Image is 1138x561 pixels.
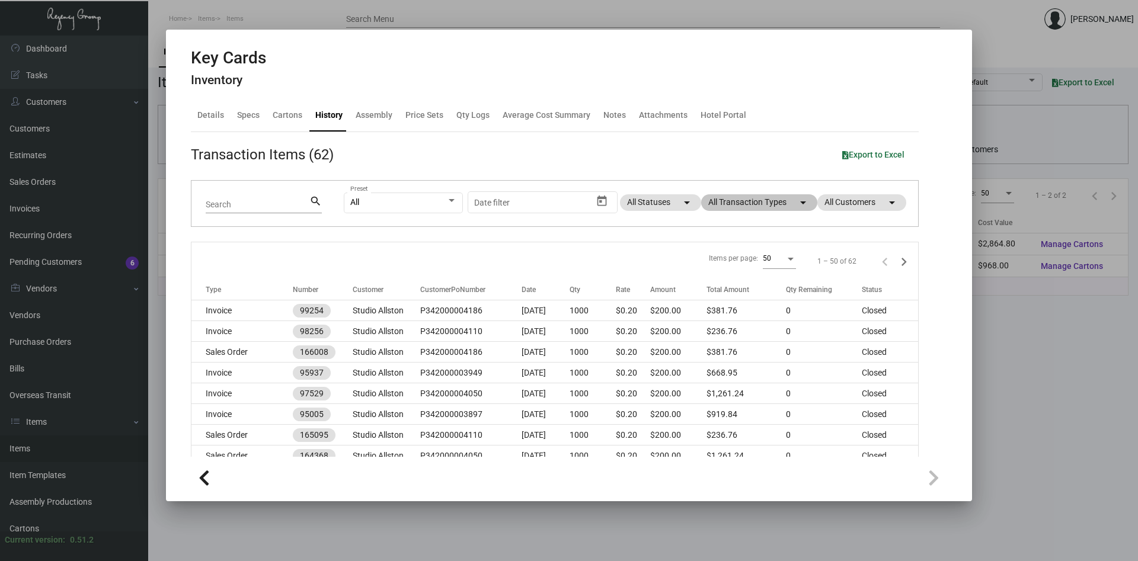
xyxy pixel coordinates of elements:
td: Studio Allston [353,383,421,404]
div: Qty Remaining [786,284,832,295]
td: Closed [862,321,918,342]
div: Amount [650,284,706,295]
div: Type [206,284,293,295]
td: 0 [786,404,862,425]
td: P342000004110 [420,321,522,342]
mat-icon: arrow_drop_down [885,195,899,210]
td: $381.76 [707,342,787,363]
td: $0.20 [616,363,651,383]
div: Items per page: [709,253,758,264]
h2: Key Cards [191,48,266,68]
div: 0.51.2 [70,534,94,546]
mat-chip: 165095 [293,428,335,442]
div: Cartons [273,109,302,121]
mat-icon: arrow_drop_down [796,195,810,210]
td: P342000004186 [420,300,522,321]
input: Start date [474,198,511,207]
td: $200.00 [650,425,706,445]
mat-chip: 95005 [293,408,331,421]
div: Assembly [356,109,392,121]
div: Current version: [5,534,65,546]
td: $200.00 [650,404,706,425]
td: $1,261.24 [707,445,787,466]
button: Export to Excel [833,144,914,165]
td: Studio Allston [353,425,421,445]
td: $381.76 [707,300,787,321]
td: $919.84 [707,404,787,425]
td: Closed [862,342,918,363]
button: Next page [894,252,913,271]
td: 1000 [570,363,615,383]
td: 1000 [570,404,615,425]
td: Invoice [191,404,293,425]
td: 0 [786,363,862,383]
td: $0.20 [616,321,651,342]
td: 1000 [570,383,615,404]
td: $200.00 [650,342,706,363]
td: $236.76 [707,425,787,445]
mat-chip: 95937 [293,366,331,380]
td: $0.20 [616,445,651,466]
div: Total Amount [707,284,787,295]
td: P342000003949 [420,363,522,383]
td: 0 [786,342,862,363]
div: Qty [570,284,580,295]
div: Amount [650,284,676,295]
mat-chip: All Statuses [620,194,701,211]
td: 1000 [570,425,615,445]
div: Rate [616,284,651,295]
td: Studio Allston [353,445,421,466]
td: Closed [862,445,918,466]
div: Number [293,284,353,295]
td: P342000004050 [420,383,522,404]
td: Closed [862,425,918,445]
div: Qty Logs [456,109,490,121]
mat-chip: All Transaction Types [701,194,817,211]
div: Hotel Portal [701,109,746,121]
div: Qty Remaining [786,284,862,295]
mat-chip: 99254 [293,304,331,318]
h4: Inventory [191,73,266,88]
td: P342000004110 [420,425,522,445]
td: Studio Allston [353,342,421,363]
td: 1000 [570,300,615,321]
div: History [315,109,343,121]
td: Studio Allston [353,321,421,342]
mat-chip: 98256 [293,325,331,338]
mat-icon: arrow_drop_down [680,195,694,210]
td: 1000 [570,445,615,466]
div: Date [522,284,570,295]
div: Status [862,284,882,295]
div: Specs [237,109,260,121]
mat-chip: 166008 [293,345,335,359]
mat-chip: 97529 [293,387,331,400]
td: Invoice [191,300,293,321]
div: Details [197,109,224,121]
td: $200.00 [650,300,706,321]
div: 1 – 50 of 62 [817,256,856,267]
div: Date [522,284,536,295]
td: [DATE] [522,425,570,445]
td: Sales Order [191,445,293,466]
td: P342000004050 [420,445,522,466]
td: Closed [862,383,918,404]
td: Studio Allston [353,404,421,425]
td: $200.00 [650,363,706,383]
td: Closed [862,300,918,321]
div: Customer [353,284,383,295]
td: Invoice [191,321,293,342]
div: Attachments [639,109,688,121]
td: Closed [862,363,918,383]
td: $1,261.24 [707,383,787,404]
td: $0.20 [616,404,651,425]
div: Customer [353,284,421,295]
mat-chip: 164368 [293,449,335,463]
td: [DATE] [522,445,570,466]
td: $0.20 [616,383,651,404]
td: Invoice [191,363,293,383]
mat-select: Items per page: [763,254,796,263]
td: [DATE] [522,321,570,342]
td: Sales Order [191,342,293,363]
div: Notes [603,109,626,121]
span: All [350,197,359,207]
